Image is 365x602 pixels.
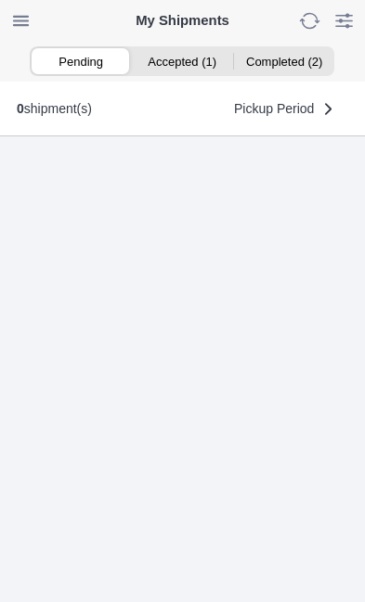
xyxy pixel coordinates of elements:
[132,48,233,74] ion-segment-button: Accepted (1)
[17,101,92,116] div: shipment(s)
[30,48,131,74] ion-segment-button: Pending
[234,102,314,115] span: Pickup Period
[233,48,334,74] ion-segment-button: Completed (2)
[17,101,24,116] b: 0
